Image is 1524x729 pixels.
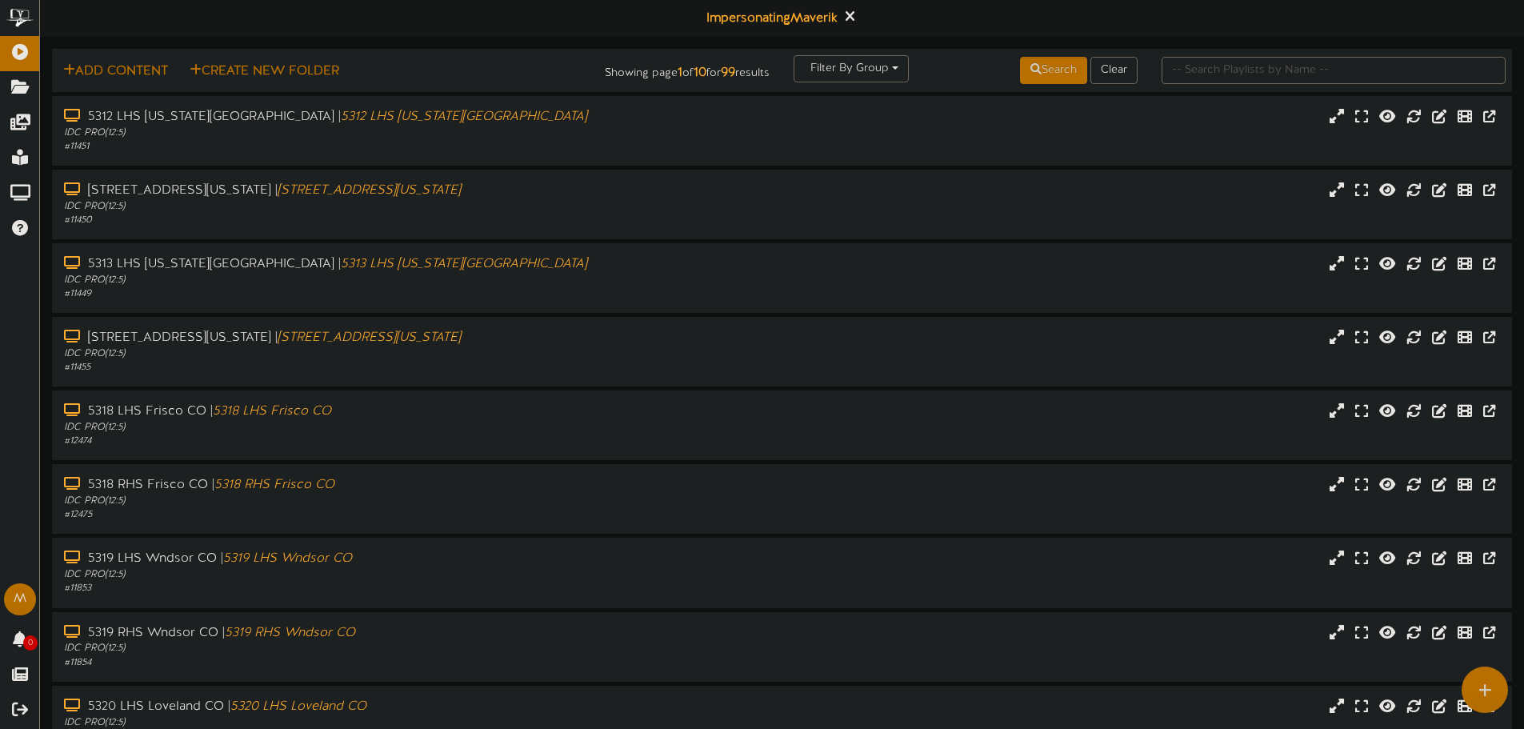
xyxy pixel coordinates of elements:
[64,403,648,421] div: 5318 LHS Frisco CO |
[64,698,648,716] div: 5320 LHS Loveland CO |
[64,108,648,126] div: 5312 LHS [US_STATE][GEOGRAPHIC_DATA] |
[64,329,648,347] div: [STREET_ADDRESS][US_STATE] |
[58,62,173,82] button: Add Content
[64,361,648,375] div: # 11455
[64,568,648,582] div: IDC PRO ( 12:5 )
[278,330,461,345] i: [STREET_ADDRESS][US_STATE]
[694,66,706,80] strong: 10
[64,214,648,227] div: # 11450
[64,495,648,508] div: IDC PRO ( 12:5 )
[64,140,648,154] div: # 11451
[721,66,735,80] strong: 99
[278,183,461,198] i: [STREET_ADDRESS][US_STATE]
[1162,57,1506,84] input: -- Search Playlists by Name --
[23,635,38,651] span: 0
[213,404,331,419] i: 5318 LHS Frisco CO
[64,200,648,214] div: IDC PRO ( 12:5 )
[64,421,648,435] div: IDC PRO ( 12:5 )
[230,699,366,714] i: 5320 LHS Loveland CO
[341,257,587,271] i: 5313 LHS [US_STATE][GEOGRAPHIC_DATA]
[64,508,648,522] div: # 12475
[64,624,648,643] div: 5319 RHS Wndsor CO |
[64,274,648,287] div: IDC PRO ( 12:5 )
[64,582,648,595] div: # 11853
[794,55,909,82] button: Filter By Group
[64,476,648,495] div: 5318 RHS Frisco CO |
[4,583,36,615] div: M
[214,478,334,492] i: 5318 RHS Frisco CO
[537,55,782,82] div: Showing page of for results
[64,656,648,670] div: # 11854
[223,551,352,566] i: 5319 LHS Wndsor CO
[678,66,682,80] strong: 1
[341,110,587,124] i: 5312 LHS [US_STATE][GEOGRAPHIC_DATA]
[64,126,648,140] div: IDC PRO ( 12:5 )
[64,255,648,274] div: 5313 LHS [US_STATE][GEOGRAPHIC_DATA] |
[64,347,648,361] div: IDC PRO ( 12:5 )
[185,62,344,82] button: Create New Folder
[64,182,648,200] div: [STREET_ADDRESS][US_STATE] |
[1020,57,1087,84] button: Search
[64,550,648,568] div: 5319 LHS Wndsor CO |
[64,287,648,301] div: # 11449
[64,435,648,448] div: # 12474
[225,626,355,640] i: 5319 RHS Wndsor CO
[64,642,648,655] div: IDC PRO ( 12:5 )
[1090,57,1138,84] button: Clear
